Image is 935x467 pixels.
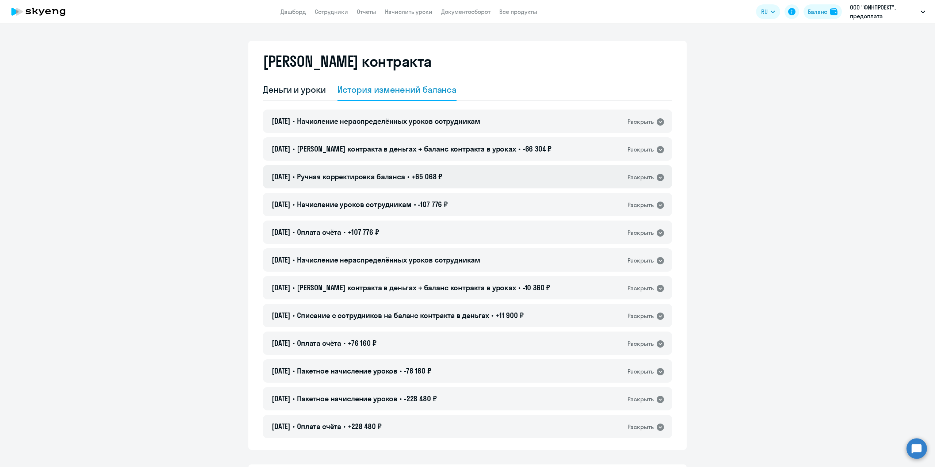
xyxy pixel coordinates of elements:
[385,8,432,15] a: Начислить уроки
[518,144,520,153] span: •
[627,117,654,126] div: Раскрыть
[404,366,431,375] span: -76 160 ₽
[756,4,780,19] button: RU
[272,422,290,431] span: [DATE]
[315,8,348,15] a: Сотрудники
[414,200,416,209] span: •
[523,283,550,292] span: -10 360 ₽
[293,172,295,181] span: •
[348,227,379,237] span: +107 776 ₽
[293,394,295,403] span: •
[343,227,346,237] span: •
[418,200,448,209] span: -107 776 ₽
[518,283,520,292] span: •
[272,172,290,181] span: [DATE]
[348,422,382,431] span: +228 480 ₽
[627,395,654,404] div: Раскрыть
[491,311,493,320] span: •
[343,422,346,431] span: •
[337,84,457,95] div: История изменений баланса
[297,366,397,375] span: Пакетное начисление уроков
[293,422,295,431] span: •
[348,338,377,348] span: +76 160 ₽
[297,116,480,126] span: Начисление нераспределённых уроков сотрудникам
[293,144,295,153] span: •
[272,366,290,375] span: [DATE]
[297,311,489,320] span: Списание с сотрудников на баланс контракта в деньгах
[400,394,402,403] span: •
[293,311,295,320] span: •
[297,338,341,348] span: Оплата счёта
[297,394,397,403] span: Пакетное начисление уроков
[627,311,654,321] div: Раскрыть
[297,172,405,181] span: Ручная корректировка баланса
[293,366,295,375] span: •
[272,255,290,264] span: [DATE]
[407,172,409,181] span: •
[627,284,654,293] div: Раскрыть
[343,338,346,348] span: •
[830,8,837,15] img: balance
[627,173,654,182] div: Раскрыть
[441,8,491,15] a: Документооборот
[627,228,654,237] div: Раскрыть
[297,283,516,292] span: [PERSON_NAME] контракта в деньгах → баланс контракта в уроках
[272,144,290,153] span: [DATE]
[400,366,402,375] span: •
[808,7,827,16] div: Баланс
[272,394,290,403] span: [DATE]
[627,339,654,348] div: Раскрыть
[404,394,437,403] span: -228 480 ₽
[293,255,295,264] span: •
[297,227,341,237] span: Оплата счёта
[272,283,290,292] span: [DATE]
[293,227,295,237] span: •
[846,3,929,20] button: ООО "ФИНПРОЕКТ", предоплата
[499,8,537,15] a: Все продукты
[496,311,524,320] span: +11 900 ₽
[263,84,326,95] div: Деньги и уроки
[412,172,443,181] span: +65 068 ₽
[272,311,290,320] span: [DATE]
[357,8,376,15] a: Отчеты
[293,116,295,126] span: •
[272,227,290,237] span: [DATE]
[272,338,290,348] span: [DATE]
[293,283,295,292] span: •
[297,200,412,209] span: Начисление уроков сотрудникам
[297,255,480,264] span: Начисление нераспределённых уроков сотрудникам
[280,8,306,15] a: Дашборд
[272,116,290,126] span: [DATE]
[293,338,295,348] span: •
[297,422,341,431] span: Оплата счёта
[293,200,295,209] span: •
[263,53,432,70] h2: [PERSON_NAME] контракта
[804,4,842,19] button: Балансbalance
[523,144,552,153] span: -66 304 ₽
[761,7,768,16] span: RU
[850,3,918,20] p: ООО "ФИНПРОЕКТ", предоплата
[627,200,654,210] div: Раскрыть
[627,367,654,376] div: Раскрыть
[627,256,654,265] div: Раскрыть
[627,145,654,154] div: Раскрыть
[272,200,290,209] span: [DATE]
[627,422,654,432] div: Раскрыть
[297,144,516,153] span: [PERSON_NAME] контракта в деньгах → баланс контракта в уроках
